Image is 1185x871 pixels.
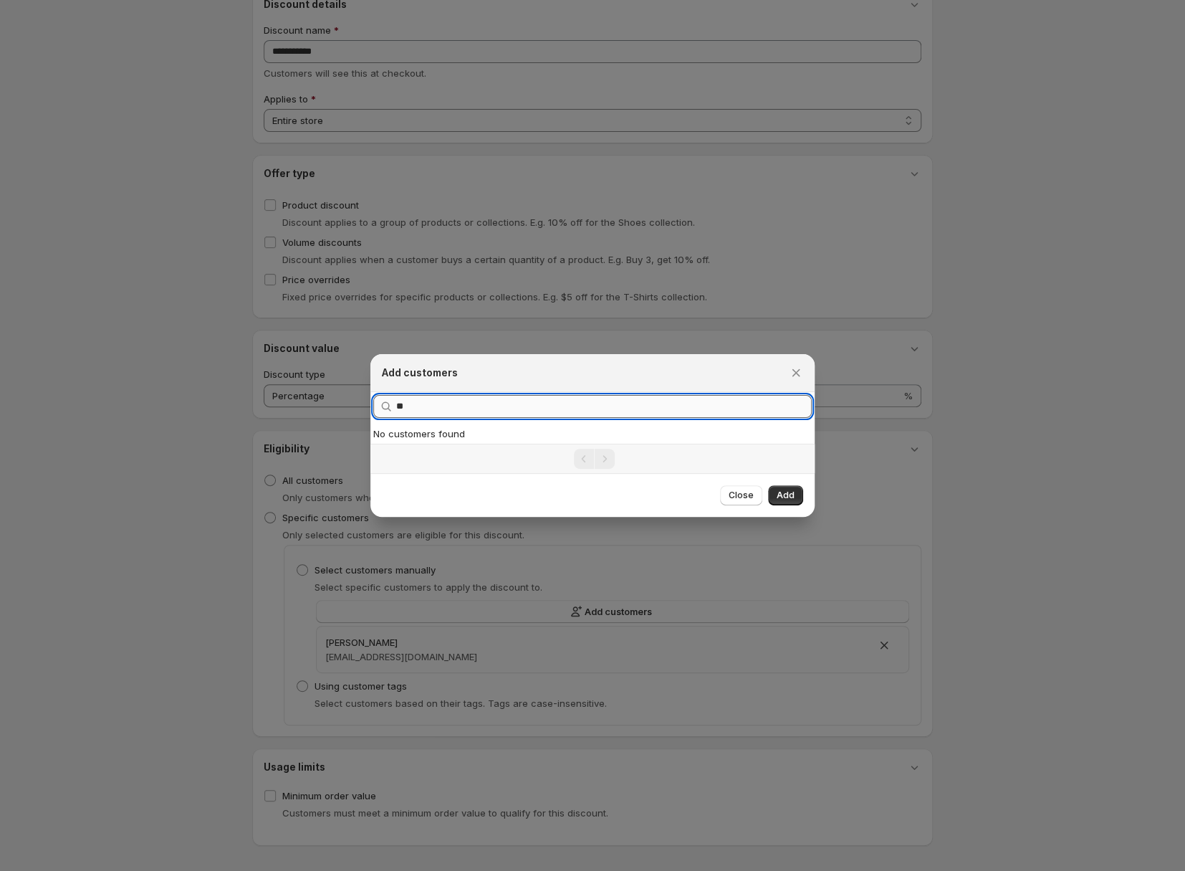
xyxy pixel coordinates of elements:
span: Add [777,490,795,501]
button: Close [786,363,806,383]
nav: Pagination [370,444,815,473]
button: Add [768,485,803,505]
p: No customers found [373,427,812,441]
span: Close [729,490,754,501]
h2: Add customers [382,366,458,380]
button: Close [720,485,762,505]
